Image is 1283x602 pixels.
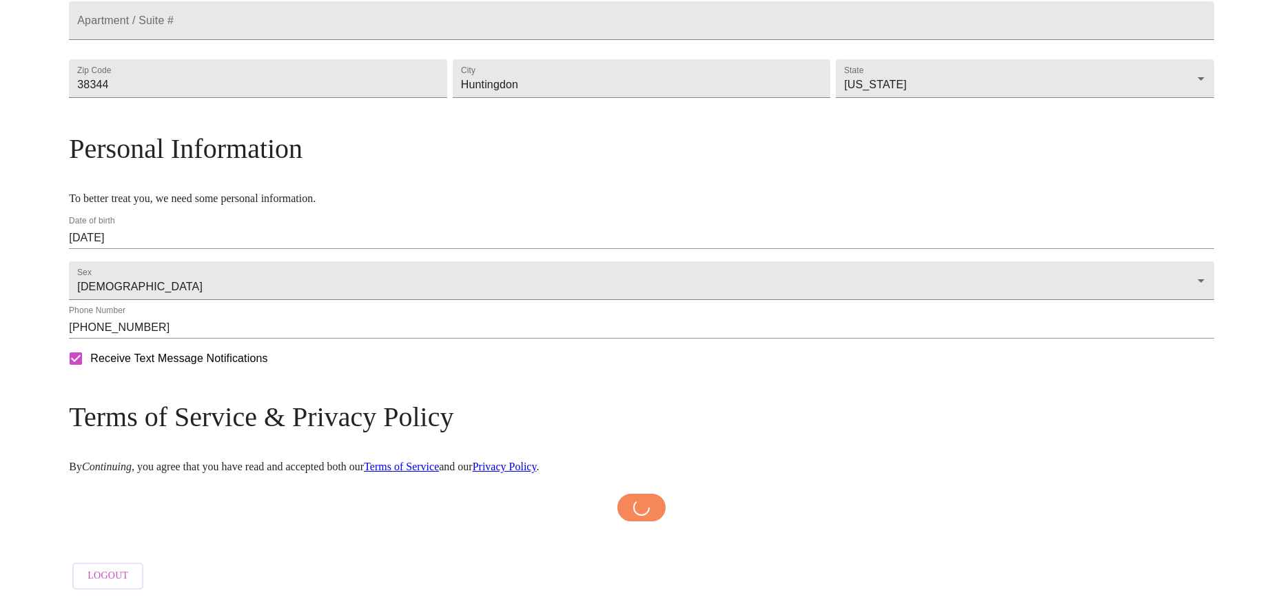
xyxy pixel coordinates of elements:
[69,132,1213,165] h3: Personal Information
[72,563,143,590] button: Logout
[69,261,1213,300] div: [DEMOGRAPHIC_DATA]
[69,401,1213,433] h3: Terms of Service & Privacy Policy
[473,461,537,472] a: Privacy Policy
[69,217,115,225] label: Date of birth
[364,461,439,472] a: Terms of Service
[88,568,128,585] span: Logout
[82,461,132,472] em: Continuing
[69,307,125,315] label: Phone Number
[836,59,1213,98] div: [US_STATE]
[69,192,1213,205] p: To better treat you, we need some personal information.
[90,350,267,367] span: Receive Text Message Notifications
[69,461,1213,473] p: By , you agree that you have read and accepted both our and our .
